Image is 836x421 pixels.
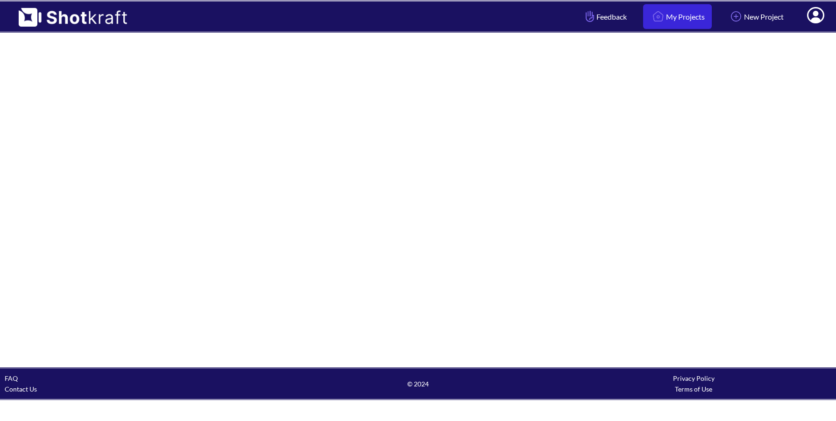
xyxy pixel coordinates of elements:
[721,4,791,29] a: New Project
[643,4,712,29] a: My Projects
[5,385,37,393] a: Contact Us
[556,373,831,384] div: Privacy Policy
[728,8,744,24] img: Add Icon
[280,378,556,389] span: © 2024
[5,374,18,382] a: FAQ
[583,8,596,24] img: Hand Icon
[650,8,666,24] img: Home Icon
[583,11,627,22] span: Feedback
[556,384,831,394] div: Terms of Use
